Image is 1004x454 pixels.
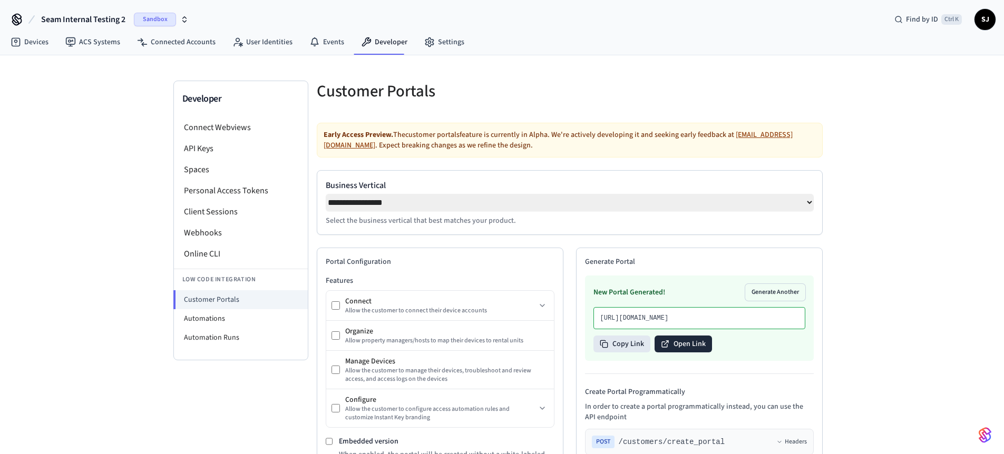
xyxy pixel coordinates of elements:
p: Select the business vertical that best matches your product. [326,215,814,226]
div: Allow property managers/hosts to map their devices to rental units [345,337,549,345]
img: SeamLogoGradient.69752ec5.svg [979,427,991,443]
span: Find by ID [906,14,938,25]
span: POST [592,436,615,448]
span: Ctrl K [941,14,962,25]
li: Personal Access Tokens [174,180,308,201]
span: /customers/create_portal [619,437,725,447]
div: Configure [345,394,536,405]
button: Headers [776,438,807,446]
span: Sandbox [134,13,176,26]
p: [URL][DOMAIN_NAME] [600,314,798,322]
a: Events [301,33,353,52]
li: Customer Portals [173,290,308,309]
div: Manage Devices [345,356,549,367]
span: Seam Internal Testing 2 [41,13,125,26]
a: User Identities [224,33,301,52]
h3: New Portal Generated! [593,287,665,298]
a: Developer [353,33,416,52]
h4: Create Portal Programmatically [585,387,814,397]
label: Embedded version [339,436,398,447]
label: Business Vertical [326,179,814,192]
li: Client Sessions [174,201,308,222]
li: Spaces [174,159,308,180]
a: Settings [416,33,473,52]
button: Generate Another [745,284,805,301]
button: Open Link [655,335,712,352]
p: In order to create a portal programmatically instead, you can use the API endpoint [585,401,814,422]
h5: Customer Portals [317,81,563,102]
li: Connect Webviews [174,117,308,138]
div: Allow the customer to configure access automation rules and customize Instant Key branding [345,405,536,422]
li: Webhooks [174,222,308,243]
li: API Keys [174,138,308,159]
li: Low Code Integration [174,269,308,290]
a: [EMAIL_ADDRESS][DOMAIN_NAME] [324,130,793,151]
div: Allow the customer to manage their devices, troubleshoot and review access, and access logs on th... [345,367,549,383]
span: SJ [976,10,995,29]
h3: Features [326,275,554,286]
li: Online CLI [174,243,308,264]
button: Copy Link [593,335,650,352]
div: Connect [345,296,536,307]
h2: Portal Configuration [326,256,554,267]
a: Devices [2,33,57,52]
div: Organize [345,326,549,337]
li: Automations [174,309,308,328]
a: ACS Systems [57,33,129,52]
h3: Developer [182,92,299,106]
div: Find by IDCtrl K [886,10,970,29]
li: Automation Runs [174,328,308,347]
button: SJ [974,9,996,30]
a: Connected Accounts [129,33,224,52]
strong: Early Access Preview. [324,130,393,140]
div: The customer portals feature is currently in Alpha. We're actively developing it and seeking earl... [317,123,823,157]
h2: Generate Portal [585,256,814,267]
div: Allow the customer to connect their device accounts [345,307,536,315]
